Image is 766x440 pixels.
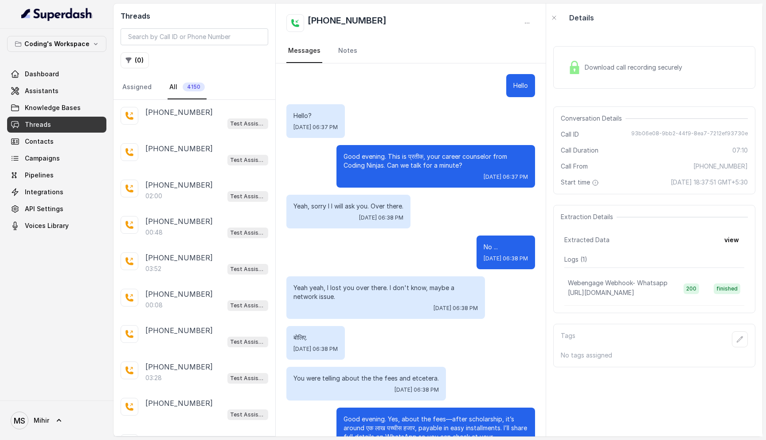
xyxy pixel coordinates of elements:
p: Test Assistant-3 [230,192,266,201]
p: [PHONE_NUMBER] [145,107,213,118]
span: Call Duration [561,146,598,155]
p: No tags assigned [561,351,748,360]
span: Integrations [25,188,63,196]
h2: [PHONE_NUMBER] [308,14,387,32]
a: Voices Library [7,218,106,234]
nav: Tabs [286,39,535,63]
p: [PHONE_NUMBER] [145,216,213,227]
img: light.svg [21,7,93,21]
button: (0) [121,52,149,68]
a: Assigned [121,75,153,99]
p: Yeah, sorry I I will ask you. Over there. [293,202,403,211]
p: Logs ( 1 ) [564,255,744,264]
button: Coding's Workspace [7,36,106,52]
span: [DATE] 06:38 PM [434,305,478,312]
p: बोलिए. [293,333,338,342]
p: Hello? [293,111,338,120]
span: Extraction Details [561,212,617,221]
a: All4150 [168,75,207,99]
p: 02:00 [145,192,162,200]
span: finished [714,283,740,294]
p: [PHONE_NUMBER] [145,289,213,299]
a: Contacts [7,134,106,149]
p: Test Assistant-3 [230,410,266,419]
p: Test Assistant-3 [230,156,266,165]
p: Details [569,12,594,23]
p: Test Assistant-3 [230,119,266,128]
p: No ... [484,243,528,251]
p: [PHONE_NUMBER] [145,398,213,409]
span: Campaigns [25,154,60,163]
span: Start time [561,178,601,187]
p: Test Assistant-3 [230,301,266,310]
a: API Settings [7,201,106,217]
span: Assistants [25,86,59,95]
nav: Tabs [121,75,268,99]
text: MS [14,416,25,425]
span: Dashboard [25,70,59,79]
span: [DATE] 06:38 PM [395,386,439,393]
a: Messages [286,39,322,63]
p: Yeah yeah, I lost you over there. I don't know, maybe a network issue. [293,283,478,301]
span: [DATE] 18:37:51 GMT+5:30 [671,178,748,187]
span: [URL][DOMAIN_NAME] [568,289,634,296]
a: Assistants [7,83,106,99]
span: 07:10 [732,146,748,155]
span: Threads [25,120,51,129]
a: Notes [336,39,359,63]
span: [PHONE_NUMBER] [693,162,748,171]
p: Coding's Workspace [24,39,90,49]
h2: Threads [121,11,268,21]
a: Pipelines [7,167,106,183]
a: Campaigns [7,150,106,166]
span: 200 [684,283,699,294]
p: Tags [561,331,575,347]
p: [PHONE_NUMBER] [145,361,213,372]
span: Mihir [34,416,49,425]
span: Knowledge Bases [25,103,81,112]
a: Threads [7,117,106,133]
span: 4150 [183,82,205,91]
span: [DATE] 06:38 PM [484,255,528,262]
span: Download call recording securely [585,63,686,72]
span: Voices Library [25,221,69,230]
span: Extracted Data [564,236,610,244]
a: Mihir [7,408,106,433]
p: Test Assistant-3 [230,265,266,274]
span: API Settings [25,204,63,213]
a: Integrations [7,184,106,200]
p: [PHONE_NUMBER] [145,325,213,336]
p: [PHONE_NUMBER] [145,143,213,154]
img: Lock Icon [568,61,581,74]
span: Pipelines [25,171,54,180]
p: Test Assistant-3 [230,228,266,237]
p: Hello [513,81,528,90]
p: 00:08 [145,301,163,310]
p: 03:28 [145,373,162,382]
p: You were telling about the the fees and etcetera. [293,374,439,383]
p: Webengage Webhook- Whatsapp [568,279,668,287]
span: Call ID [561,130,579,139]
span: 93b06e08-9bb2-44f9-8ea7-7212ef93730e [631,130,748,139]
span: [DATE] 06:37 PM [293,124,338,131]
button: view [719,232,744,248]
span: [DATE] 06:38 PM [359,214,403,221]
p: 00:48 [145,228,163,237]
span: Contacts [25,137,54,146]
input: Search by Call ID or Phone Number [121,28,268,45]
a: Dashboard [7,66,106,82]
p: Test Assistant-3 [230,374,266,383]
p: 03:52 [145,264,161,273]
p: Test Assistant-3 [230,338,266,346]
span: Conversation Details [561,114,625,123]
p: Good evening. This is प्रतीक, your career counselor from Coding Ninjas. Can we talk for a minute? [344,152,528,170]
span: [DATE] 06:38 PM [293,346,338,353]
a: Knowledge Bases [7,100,106,116]
span: Call From [561,162,588,171]
p: [PHONE_NUMBER] [145,180,213,190]
span: [DATE] 06:37 PM [484,173,528,181]
p: [PHONE_NUMBER] [145,252,213,263]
